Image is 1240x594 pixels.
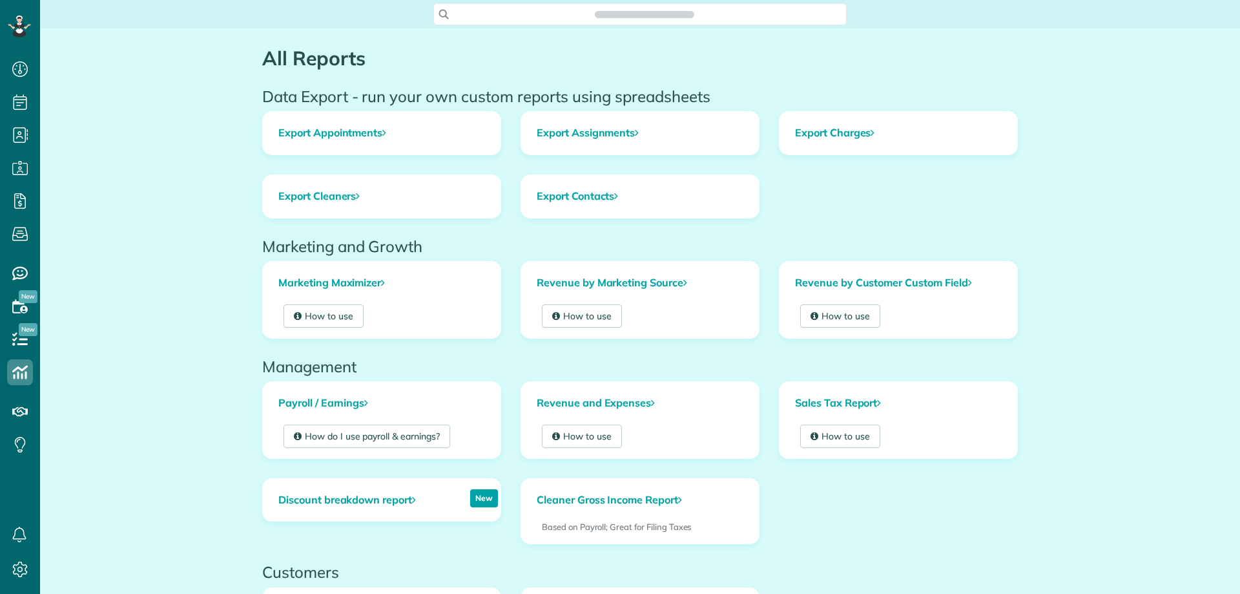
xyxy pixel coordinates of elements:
[263,479,431,522] a: Discount breakdown report
[780,262,1017,304] a: Revenue by Customer Custom Field
[542,425,622,448] a: How to use
[19,323,37,336] span: New
[19,290,37,303] span: New
[262,238,1018,255] h2: Marketing and Growth
[262,564,1018,580] h2: Customers
[263,382,501,425] a: Payroll / Earnings
[521,479,697,522] a: Cleaner Gross Income Report
[521,112,759,154] a: Export Assignments
[780,112,1017,154] a: Export Charges
[542,304,622,328] a: How to use
[284,425,450,448] a: How do I use payroll & earnings?
[263,112,501,154] a: Export Appointments
[521,262,759,304] a: Revenue by Marketing Source
[780,382,1017,425] a: Sales Tax Report
[521,175,759,218] a: Export Contacts
[542,521,738,533] p: Based on Payroll; Great for Filing Taxes
[262,358,1018,375] h2: Management
[800,304,880,328] a: How to use
[470,489,498,507] p: New
[263,175,501,218] a: Export Cleaners
[263,262,501,304] a: Marketing Maximizer
[608,8,681,21] span: Search ZenMaid…
[262,88,1018,105] h2: Data Export - run your own custom reports using spreadsheets
[800,425,880,448] a: How to use
[284,304,364,328] a: How to use
[262,48,1018,69] h1: All Reports
[521,382,759,425] a: Revenue and Expenses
